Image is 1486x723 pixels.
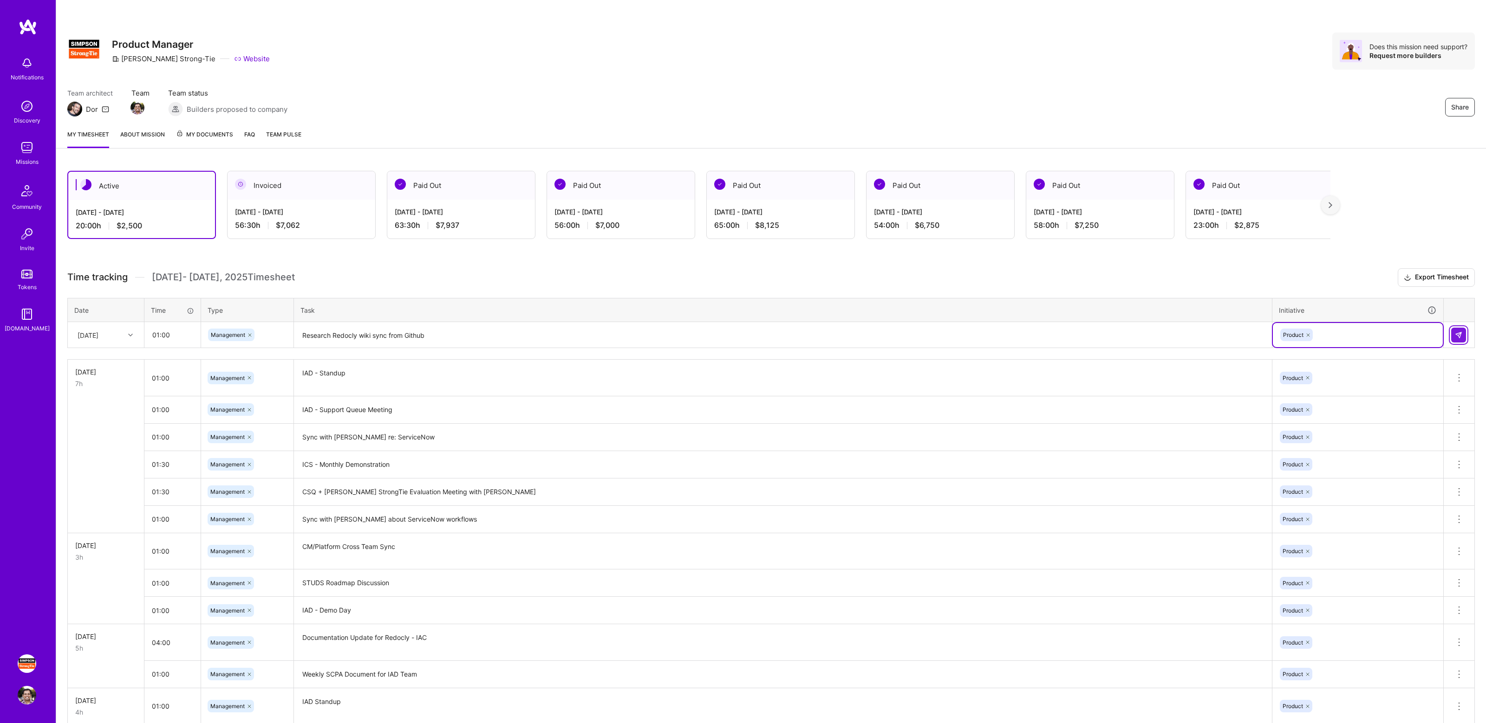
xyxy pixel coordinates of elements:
[130,101,144,115] img: Team Member Avatar
[210,580,245,587] span: Management
[874,179,885,190] img: Paid Out
[144,366,201,390] input: HH:MM
[547,171,695,200] div: Paid Out
[755,220,779,230] span: $8,125
[210,461,245,468] span: Management
[1283,639,1303,646] span: Product
[210,406,245,413] span: Management
[235,220,368,230] div: 56:30 h
[131,88,150,98] span: Team
[168,88,287,98] span: Team status
[201,298,294,322] th: Type
[75,643,137,653] div: 5h
[1283,580,1303,587] span: Product
[80,179,91,190] img: Active
[75,632,137,641] div: [DATE]
[244,129,255,148] a: FAQ
[75,367,137,377] div: [DATE]
[152,271,295,283] span: [DATE] - [DATE] , 2025 Timesheet
[210,671,245,678] span: Management
[18,138,36,157] img: teamwork
[295,662,1271,687] textarea: Weekly SCPA Document for IAD Team
[18,54,36,72] img: bell
[1234,220,1259,230] span: $2,875
[915,220,939,230] span: $6,750
[295,425,1271,450] textarea: Sync with [PERSON_NAME] re: ServiceNow
[1451,328,1467,342] div: null
[75,707,137,717] div: 4h
[145,323,200,347] input: HH:MM
[151,305,194,315] div: Time
[176,129,233,140] span: My Documents
[1193,179,1205,190] img: Paid Out
[1283,488,1303,495] span: Product
[1283,331,1304,338] span: Product
[144,571,201,595] input: HH:MM
[187,104,287,114] span: Builders proposed to company
[295,625,1271,660] textarea: Documentation Update for Redocly - IAC
[18,654,36,673] img: Simpson Strong-Tie: Product Manager
[1398,268,1475,287] button: Export Timesheet
[1034,220,1167,230] div: 58:00 h
[1369,42,1467,51] div: Does this mission need support?
[168,102,183,116] img: Builders proposed to company
[144,507,201,531] input: HH:MM
[78,330,98,340] div: [DATE]
[76,221,208,231] div: 20:00 h
[12,202,42,212] div: Community
[120,129,165,148] a: About Mission
[67,102,82,116] img: Team Architect
[1404,273,1411,283] i: icon Download
[210,433,245,440] span: Management
[295,361,1271,395] textarea: IAD - Standup
[19,19,37,35] img: logo
[874,207,1007,217] div: [DATE] - [DATE]
[295,534,1271,569] textarea: CM/Platform Cross Team Sync
[102,105,109,113] i: icon Mail
[21,270,33,278] img: tokens
[210,488,245,495] span: Management
[112,55,119,63] i: icon CompanyGray
[1329,202,1332,208] img: right
[67,129,109,148] a: My timesheet
[210,516,245,523] span: Management
[210,607,245,614] span: Management
[295,598,1271,623] textarea: IAD - Demo Day
[20,243,34,253] div: Invite
[595,220,619,230] span: $7,000
[295,323,1271,348] textarea: Research Redocly wiki sync from Github
[1193,220,1326,230] div: 23:00 h
[210,374,245,381] span: Management
[276,220,300,230] span: $7,062
[387,171,535,200] div: Paid Out
[144,425,201,449] input: HH:MM
[1283,516,1303,523] span: Product
[211,331,245,338] span: Management
[295,507,1271,532] textarea: Sync with [PERSON_NAME] about ServiceNow workflows
[714,220,847,230] div: 65:00 h
[18,225,36,243] img: Invite
[266,131,301,138] span: Team Pulse
[16,157,39,167] div: Missions
[235,207,368,217] div: [DATE] - [DATE]
[144,539,201,563] input: HH:MM
[112,54,215,64] div: [PERSON_NAME] Strong-Tie
[295,452,1271,478] textarea: ICS - Monthly Demonstration
[436,220,459,230] span: $7,937
[144,479,201,504] input: HH:MM
[1186,171,1334,200] div: Paid Out
[714,207,847,217] div: [DATE] - [DATE]
[1283,374,1303,381] span: Product
[1075,220,1099,230] span: $7,250
[210,548,245,555] span: Management
[131,100,143,116] a: Team Member Avatar
[1340,40,1362,62] img: Avatar
[75,552,137,562] div: 3h
[295,397,1271,423] textarea: IAD - Support Queue Meeting
[1283,671,1303,678] span: Product
[67,88,113,98] span: Team architect
[266,129,301,148] a: Team Pulse
[395,179,406,190] img: Paid Out
[18,686,36,704] img: User Avatar
[395,220,528,230] div: 63:30 h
